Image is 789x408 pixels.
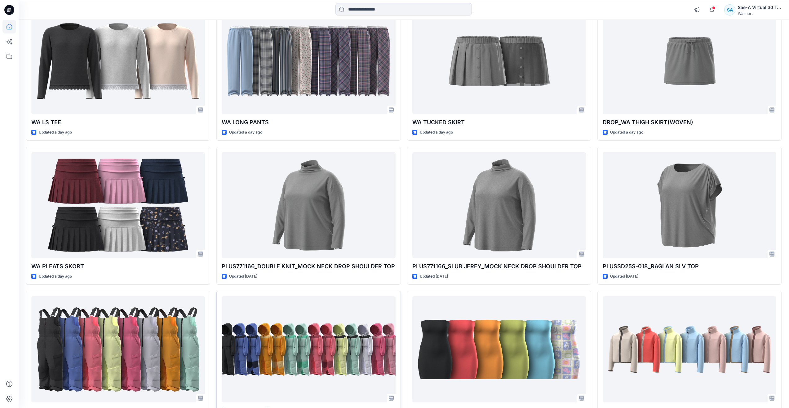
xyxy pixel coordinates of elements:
a: DROP_WA THIGH SKIRT(WOVEN) [603,8,776,114]
a: WA PLEATS SKORT [31,152,205,258]
p: PLUS771166_DOUBLE KNIT_MOCK NECK DROP SHOULDER TOP [222,262,395,271]
p: Updated a day ago [610,129,643,136]
p: Updated a day ago [39,129,72,136]
a: S326WG-FF01_OZT GIRLS FASHION FLEECE [603,296,776,402]
a: OZT TODDLER SNOW SUIT [222,296,395,402]
a: PLUSSD25S-018_RAGLAN SLV TOP [603,152,776,258]
p: WA TUCKED SKIRT [412,118,586,127]
p: WA LONG PANTS [222,118,395,127]
p: Updated a day ago [229,129,262,136]
p: WA LS TEE [31,118,205,127]
p: Updated a day ago [420,129,453,136]
div: Sae-A Virtual 3d Team [738,4,781,11]
a: WA TUCKED SKIRT [412,8,586,114]
p: WA PLEATS SKORT [31,262,205,271]
div: SA [724,4,735,15]
p: PLUS771166_SLUB JEREY_MOCK NECK DROP SHOULDER TOP [412,262,586,271]
a: PLUS771166_SLUB JEREY_MOCK NECK DROP SHOULDER TOP [412,152,586,258]
a: PLUS771166_DOUBLE KNIT_MOCK NECK DROP SHOULDER TOP [222,152,395,258]
p: Updated a day ago [39,273,72,280]
p: DROP_WA THIGH SKIRT(WOVEN) [603,118,776,127]
p: Updated [DATE] [229,273,257,280]
a: WA LONG PANTS [222,8,395,114]
p: Updated [DATE] [610,273,638,280]
p: PLUSSD25S-018_RAGLAN SLV TOP [603,262,776,271]
a: OZT TODDLER SNOW BIB [31,296,205,402]
p: Updated [DATE] [420,273,448,280]
div: Walmart [738,11,781,16]
a: WA LS TEE [31,8,205,114]
a: HQ015514_TUBE TOP DRESS [412,296,586,402]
